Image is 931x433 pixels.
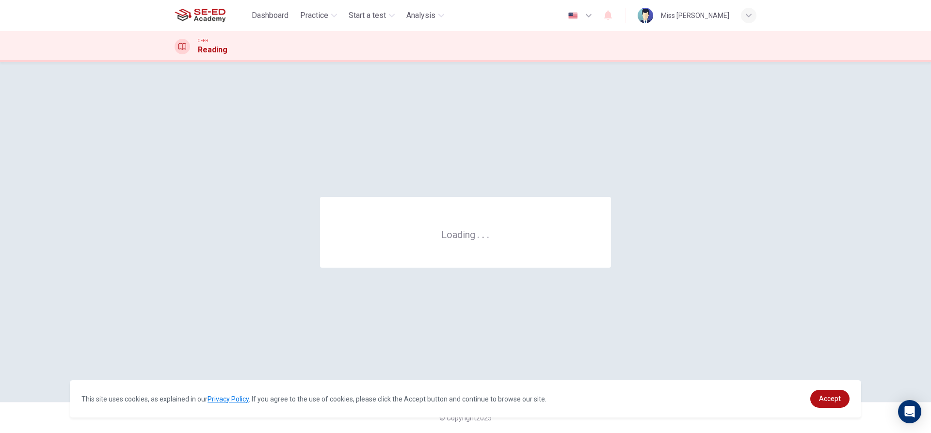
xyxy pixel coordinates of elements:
span: Practice [300,10,328,21]
span: Analysis [406,10,435,21]
div: Open Intercom Messenger [898,400,921,423]
a: dismiss cookie message [810,390,850,408]
h6: . [486,225,490,241]
span: Accept [819,395,841,402]
span: © Copyright 2025 [439,414,492,422]
h1: Reading [198,44,227,56]
a: SE-ED Academy logo [175,6,248,25]
h6: Loading [441,228,490,241]
a: Privacy Policy [208,395,249,403]
div: Miss [PERSON_NAME] [661,10,729,21]
button: Practice [296,7,341,24]
button: Dashboard [248,7,292,24]
span: Dashboard [252,10,289,21]
button: Start a test [345,7,399,24]
img: SE-ED Academy logo [175,6,225,25]
h6: . [482,225,485,241]
img: en [567,12,579,19]
div: cookieconsent [70,380,861,417]
img: Profile picture [638,8,653,23]
span: Start a test [349,10,386,21]
h6: . [477,225,480,241]
span: This site uses cookies, as explained in our . If you agree to the use of cookies, please click th... [81,395,546,403]
button: Analysis [402,7,448,24]
span: CEFR [198,37,208,44]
